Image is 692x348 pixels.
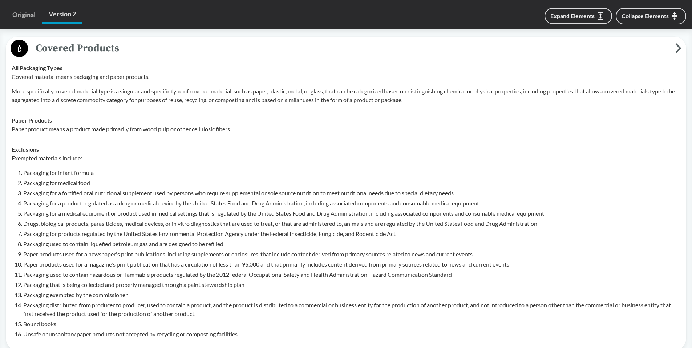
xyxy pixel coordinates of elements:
[8,39,684,58] button: Covered Products
[12,146,39,153] strong: Exclusions
[23,330,680,339] li: Unsafe or unsanitary paper products not accepted by recycling or composting facilities
[12,72,680,81] p: Covered material means packaging and paper products.
[545,8,612,24] button: Expand Elements
[12,64,62,71] strong: All Packaging Types
[23,229,680,238] li: Packaging for products regulated by the United States Environmental Protection Agency under the F...
[12,125,680,133] p: Paper product means a product made primarily from wood pulp or other cellulosic fibers.
[616,8,686,24] button: Collapse Elements
[12,117,52,124] strong: Paper Products
[28,40,675,56] span: Covered Products
[23,189,680,197] li: Packaging for a fortified oral nutritional supplement used by persons who require supplemental or...
[23,168,680,177] li: Packaging for infant formula
[23,320,680,328] li: Bound books
[23,199,680,208] li: Packaging for a product regulated as a drug or medical device by the United States Food and Drug ...
[23,250,680,259] li: Paper products used for a newspaper's print publications, including supplements or enclosures, th...
[23,301,680,318] li: Packaging distributed from producer to producer, used to contain a product, and the product is di...
[6,7,42,23] a: Original
[23,209,680,218] li: Packaging for a medical equipment or product used in medical settings that is regulated by the Un...
[42,6,82,24] a: Version 2
[23,280,680,289] li: Packaging that is being collected and properly managed through a paint stewardship plan
[23,219,680,228] li: Drugs, biological products, parasiticides, medical devices, or in vitro diagnostics that are used...
[12,154,680,163] p: Exempted materials include:
[23,291,680,299] li: Packaging exempted by the commissioner
[23,260,680,269] li: Paper products used for a magazine's print publication that has a circulation of less than 95,000...
[23,179,680,187] li: Packaging for medical food
[23,240,680,248] li: Packaging used to contain liquefied petroleum gas and are designed to be refilled
[12,87,680,104] p: More specifically, covered material type is a singular and specific type of covered material, suc...
[23,270,680,279] li: Packaging used to contain hazardous or flammable products regulated by the 2012 federal Occupatio...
